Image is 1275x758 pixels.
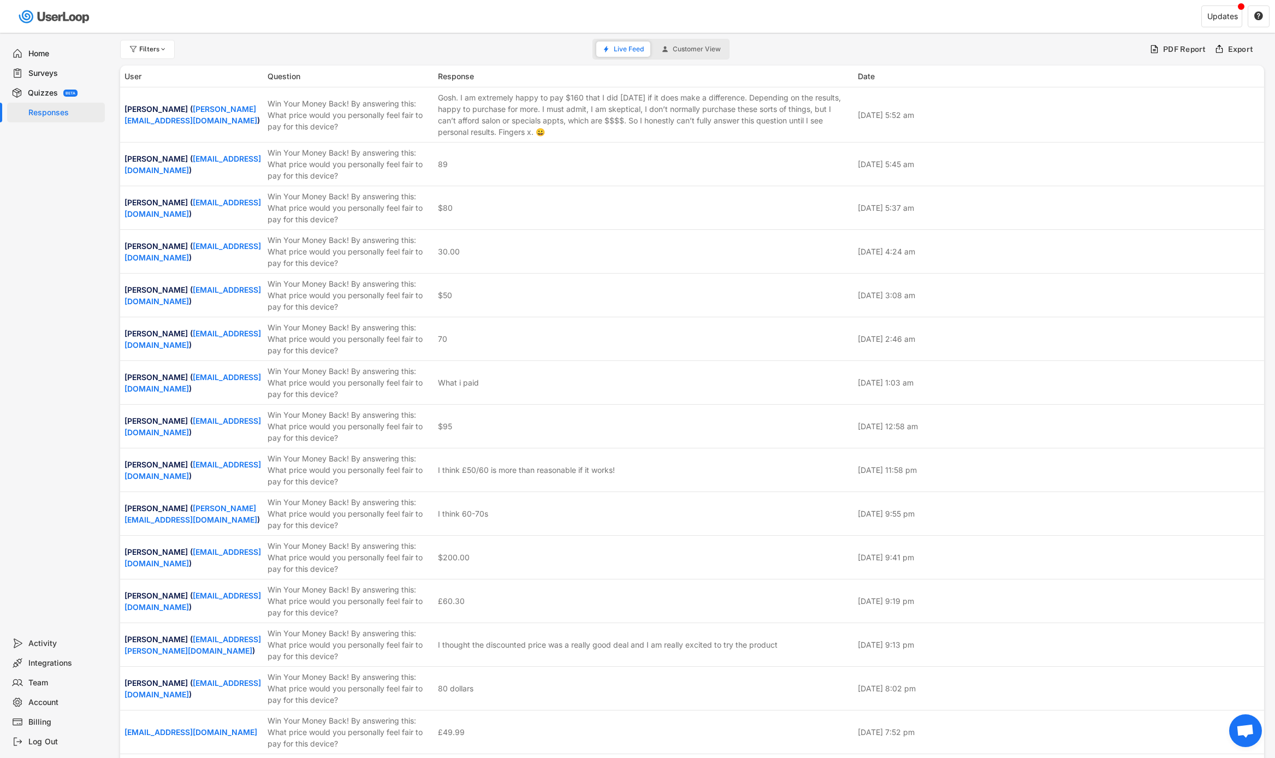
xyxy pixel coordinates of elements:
[124,240,261,263] div: [PERSON_NAME] ( )
[28,678,100,688] div: Team
[124,633,261,656] div: [PERSON_NAME] ( )
[124,154,261,175] a: [EMAIL_ADDRESS][DOMAIN_NAME]
[438,552,470,563] div: $200.00
[268,409,431,443] div: Win Your Money Back! By answering this: What price would you personally feel fair to pay for this...
[268,496,431,531] div: Win Your Money Back! By answering this: What price would you personally feel fair to pay for this...
[124,546,261,569] div: [PERSON_NAME] ( )
[268,671,431,706] div: Win Your Money Back! By answering this: What price would you personally feel fair to pay for this...
[268,627,431,662] div: Win Your Money Back! By answering this: What price would you personally feel fair to pay for this...
[124,415,261,438] div: [PERSON_NAME] ( )
[66,91,75,95] div: BETA
[268,191,431,225] div: Win Your Money Back! By answering this: What price would you personally feel fair to pay for this...
[438,377,479,388] div: What i paid
[268,453,431,487] div: Win Your Money Back! By answering this: What price would you personally feel fair to pay for this...
[124,153,261,176] div: [PERSON_NAME] ( )
[28,68,100,79] div: Surveys
[124,328,261,351] div: [PERSON_NAME] ( )
[268,584,431,618] div: Win Your Money Back! By answering this: What price would you personally feel fair to pay for this...
[268,147,431,181] div: Win Your Money Back! By answering this: What price would you personally feel fair to pay for this...
[124,197,261,220] div: [PERSON_NAME] ( )
[858,639,1260,650] div: [DATE] 9:13 pm
[124,460,261,481] a: [EMAIL_ADDRESS][DOMAIN_NAME]
[858,246,1260,257] div: [DATE] 4:24 am
[1228,44,1254,54] div: Export
[858,70,1260,82] div: Date
[438,508,488,519] div: I think 60-70s
[124,241,261,262] a: [EMAIL_ADDRESS][DOMAIN_NAME]
[124,285,261,306] a: [EMAIL_ADDRESS][DOMAIN_NAME]
[124,70,261,82] div: User
[124,459,261,482] div: [PERSON_NAME] ( )
[124,590,261,613] div: [PERSON_NAME] ( )
[438,464,615,476] div: I think £50/60 is more than reasonable if it works!
[268,540,431,575] div: Win Your Money Back! By answering this: What price would you personally feel fair to pay for this...
[858,421,1260,432] div: [DATE] 12:58 am
[28,638,100,649] div: Activity
[858,202,1260,214] div: [DATE] 5:37 am
[124,504,257,524] a: [PERSON_NAME][EMAIL_ADDRESS][DOMAIN_NAME]
[858,726,1260,738] div: [DATE] 7:52 pm
[438,289,452,301] div: $50
[438,639,778,650] div: I thought the discounted price was a really good deal and I am really excited to try the product
[438,70,851,82] div: Response
[858,508,1260,519] div: [DATE] 9:55 pm
[673,46,721,52] span: Customer View
[858,464,1260,476] div: [DATE] 11:58 pm
[124,416,261,437] a: [EMAIL_ADDRESS][DOMAIN_NAME]
[268,715,431,749] div: Win Your Money Back! By answering this: What price would you personally feel fair to pay for this...
[124,591,261,612] a: [EMAIL_ADDRESS][DOMAIN_NAME]
[1207,13,1238,20] div: Updates
[124,547,261,568] a: [EMAIL_ADDRESS][DOMAIN_NAME]
[124,677,261,700] div: [PERSON_NAME] ( )
[438,92,851,138] div: Gosh. I am extremely happy to pay $160 that I did [DATE] if it does make a difference. Depending ...
[28,88,58,98] div: Quizzes
[858,377,1260,388] div: [DATE] 1:03 am
[438,726,465,738] div: £49.99
[268,365,431,400] div: Win Your Money Back! By answering this: What price would you personally feel fair to pay for this...
[858,552,1260,563] div: [DATE] 9:41 pm
[124,371,261,394] div: [PERSON_NAME] ( )
[268,322,431,356] div: Win Your Money Back! By answering this: What price would you personally feel fair to pay for this...
[438,683,473,694] div: 80 dollars
[858,683,1260,694] div: [DATE] 8:02 pm
[124,502,261,525] div: [PERSON_NAME] ( )
[268,234,431,269] div: Win Your Money Back! By answering this: What price would you personally feel fair to pay for this...
[268,98,431,132] div: Win Your Money Back! By answering this: What price would you personally feel fair to pay for this...
[858,333,1260,345] div: [DATE] 2:46 am
[124,198,261,218] a: [EMAIL_ADDRESS][DOMAIN_NAME]
[596,42,650,57] button: Live Feed
[858,158,1260,170] div: [DATE] 5:45 am
[655,42,727,57] button: Customer View
[1254,11,1264,21] button: 
[858,595,1260,607] div: [DATE] 9:19 pm
[438,202,453,214] div: $80
[614,46,644,52] span: Live Feed
[858,109,1260,121] div: [DATE] 5:52 am
[1229,714,1262,747] div: Open chat
[438,421,452,432] div: $95
[28,49,100,59] div: Home
[16,5,93,28] img: userloop-logo-01.svg
[139,46,168,52] div: Filters
[124,678,261,699] a: [EMAIL_ADDRESS][DOMAIN_NAME]
[268,70,431,82] div: Question
[438,158,448,170] div: 89
[124,372,261,393] a: [EMAIL_ADDRESS][DOMAIN_NAME]
[28,737,100,747] div: Log Out
[124,103,261,126] div: [PERSON_NAME] ( )
[124,727,257,737] a: [EMAIL_ADDRESS][DOMAIN_NAME]
[28,697,100,708] div: Account
[438,246,460,257] div: 30.00
[124,635,261,655] a: [EMAIL_ADDRESS][PERSON_NAME][DOMAIN_NAME]
[268,278,431,312] div: Win Your Money Back! By answering this: What price would you personally feel fair to pay for this...
[28,108,100,118] div: Responses
[1163,44,1206,54] div: PDF Report
[438,595,465,607] div: £60.30
[858,289,1260,301] div: [DATE] 3:08 am
[438,333,447,345] div: 70
[124,329,261,350] a: [EMAIL_ADDRESS][DOMAIN_NAME]
[28,717,100,727] div: Billing
[28,658,100,668] div: Integrations
[124,284,261,307] div: [PERSON_NAME] ( )
[1254,11,1263,21] text: 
